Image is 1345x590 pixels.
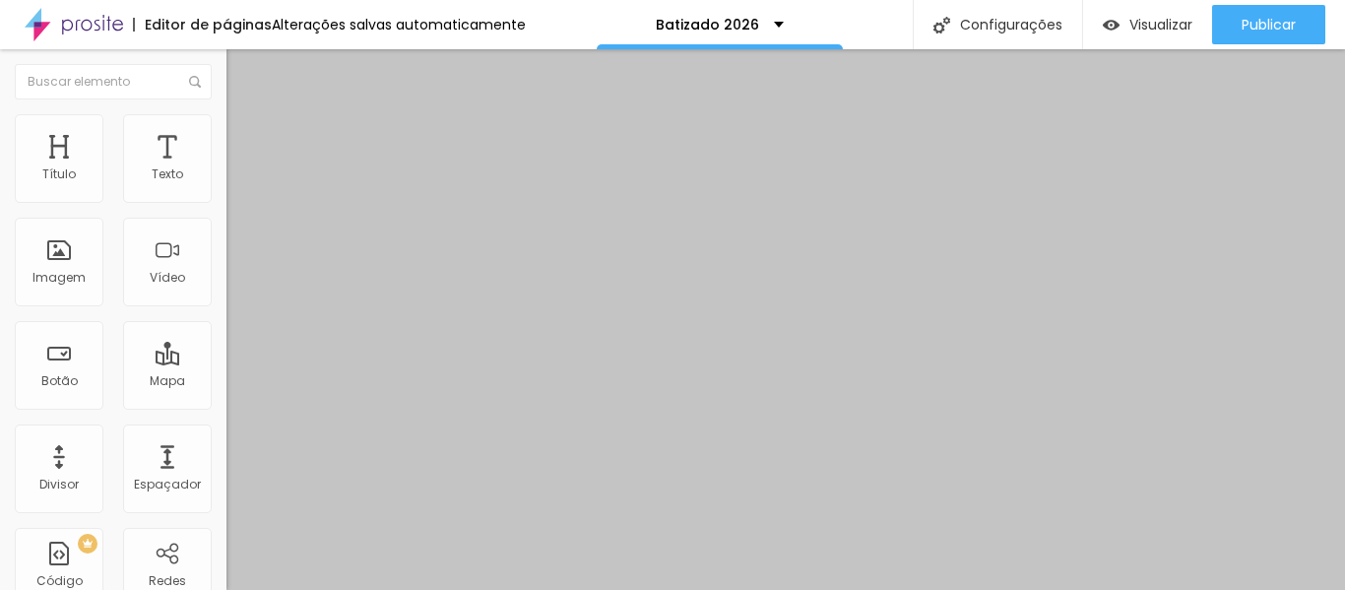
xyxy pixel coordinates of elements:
[133,18,272,32] div: Editor de páginas
[656,18,759,32] p: Batizado 2026
[32,271,86,285] div: Imagem
[272,18,526,32] div: Alterações salvas automaticamente
[1212,5,1325,44] button: Publicar
[189,76,201,88] img: Icone
[134,478,201,492] div: Espaçador
[39,478,79,492] div: Divisor
[1242,17,1296,33] span: Publicar
[1083,5,1212,44] button: Visualizar
[150,271,185,285] div: Vídeo
[42,167,76,181] div: Título
[226,49,1345,590] iframe: Editor
[15,64,212,99] input: Buscar elemento
[1103,17,1120,33] img: view-1.svg
[41,374,78,388] div: Botão
[150,374,185,388] div: Mapa
[152,167,183,181] div: Texto
[1129,17,1192,33] span: Visualizar
[933,17,950,33] img: Icone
